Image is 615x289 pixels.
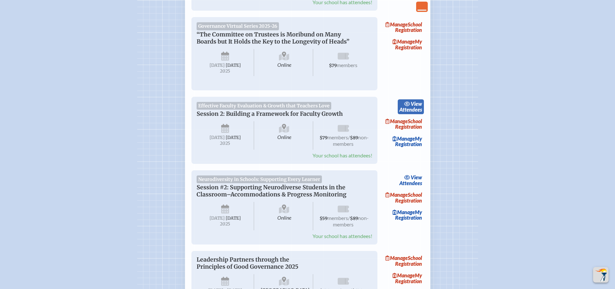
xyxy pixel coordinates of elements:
a: ManageSchool Registration [383,20,424,35]
a: ManageSchool Registration [383,254,424,268]
span: Online [255,202,313,230]
span: Your school has attendees! [313,152,372,158]
span: $89 [350,216,358,221]
a: ManageMy Registration [383,134,424,149]
span: [DATE] [226,63,241,68]
span: Manage [385,21,408,27]
span: Manage [385,118,408,124]
span: [DATE] [210,135,225,140]
a: ManageMy Registration [383,37,424,52]
span: [DATE] [210,63,225,68]
span: Effective Faculty Evaluation & Growth that Teachers Love [197,102,332,110]
a: ManageSchool Registration [383,117,424,132]
span: / [348,134,350,140]
span: Manage [393,272,415,278]
span: members [327,215,348,221]
span: Manage [385,192,408,198]
a: ManageMy Registration [383,271,424,286]
span: Your school has attendees! [313,233,372,239]
a: ManageMy Registration [383,207,424,222]
span: “The Committee on Trustees is Moribund on Many Boards but It Holds the Key to the Longevity of He... [197,31,349,45]
span: Manage [393,135,415,142]
a: viewAttendees [398,99,424,114]
a: viewAttendees [398,173,424,188]
span: Manage [393,38,415,45]
span: [DATE] [226,135,241,140]
span: non-members [333,134,369,147]
span: [DATE] [226,215,241,221]
span: Manage [385,255,408,261]
span: $79 [320,135,327,141]
span: non-members [333,215,369,227]
span: 2025 [202,141,249,146]
span: Governance Virtual Series 2025-26 [197,22,279,30]
span: [DATE] [210,215,225,221]
span: Session #2: Supporting Neurodiverse Students in the Classroom–Accommodations & Progress Monitoring [197,184,346,198]
span: 2025 [202,69,249,74]
span: view [411,174,422,180]
span: / [348,215,350,221]
span: Online [255,49,313,76]
span: $59 [320,216,327,221]
span: 2025 [202,222,249,226]
span: Manage [393,209,415,215]
span: Online [255,121,313,150]
span: $89 [350,135,358,141]
span: view [411,101,422,107]
img: To the top [594,268,607,281]
span: Session 2: Building a Framework for Faculty Growth [197,110,343,117]
span: members [337,62,357,68]
span: Neurodiversity in Schools: Supporting Every Learner [197,175,322,183]
a: ManageSchool Registration [383,190,424,205]
span: Leadership Partners through the Principles of Good Governance 2025 [197,256,298,270]
button: Scroll Top [593,267,609,283]
span: members [327,134,348,140]
span: $79 [329,63,337,68]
